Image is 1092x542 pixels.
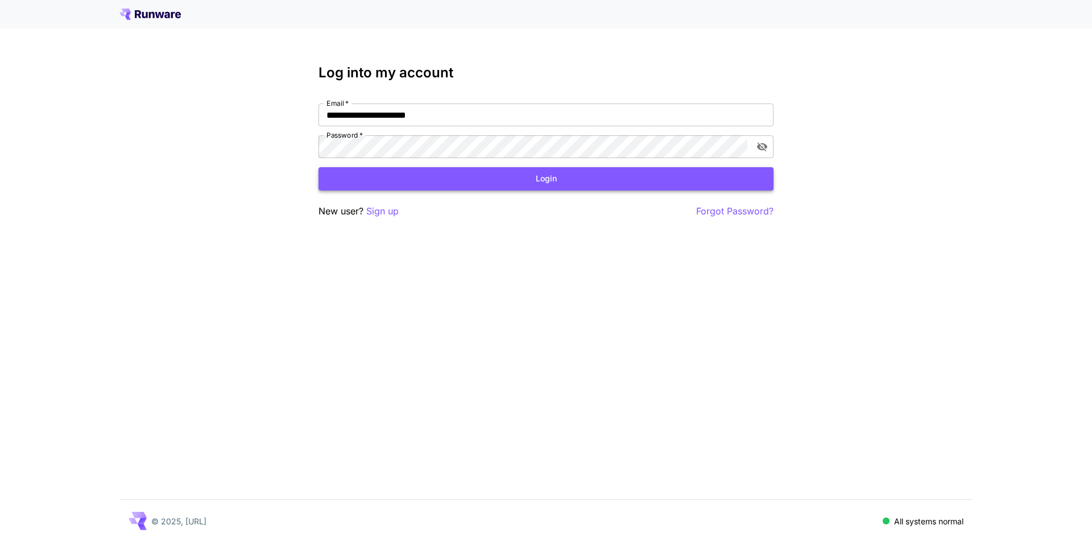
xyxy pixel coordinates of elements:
label: Email [326,98,349,108]
p: New user? [318,204,399,218]
label: Password [326,130,363,140]
button: toggle password visibility [752,136,772,157]
button: Login [318,167,773,191]
p: All systems normal [894,515,963,527]
button: Forgot Password? [696,204,773,218]
h3: Log into my account [318,65,773,81]
button: Sign up [366,204,399,218]
p: © 2025, [URL] [151,515,206,527]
